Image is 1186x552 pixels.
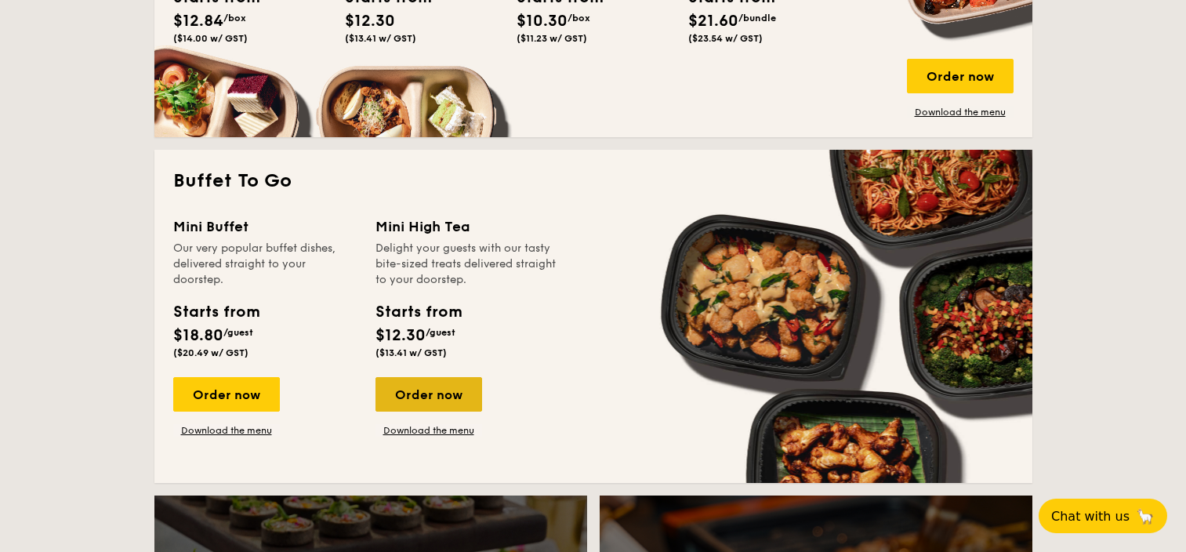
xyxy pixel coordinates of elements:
[375,424,482,437] a: Download the menu
[173,300,259,324] div: Starts from
[173,216,357,238] div: Mini Buffet
[517,33,587,44] span: ($11.23 w/ GST)
[688,33,763,44] span: ($23.54 w/ GST)
[738,13,776,24] span: /bundle
[375,347,447,358] span: ($13.41 w/ GST)
[688,12,738,31] span: $21.60
[375,377,482,412] div: Order now
[345,12,395,31] span: $12.30
[375,300,461,324] div: Starts from
[173,347,248,358] span: ($20.49 w/ GST)
[375,216,559,238] div: Mini High Tea
[907,106,1014,118] a: Download the menu
[173,33,248,44] span: ($14.00 w/ GST)
[173,377,280,412] div: Order now
[568,13,590,24] span: /box
[173,169,1014,194] h2: Buffet To Go
[1136,507,1155,525] span: 🦙
[223,327,253,338] span: /guest
[173,241,357,288] div: Our very popular buffet dishes, delivered straight to your doorstep.
[223,13,246,24] span: /box
[426,327,455,338] span: /guest
[1051,509,1130,524] span: Chat with us
[907,59,1014,93] div: Order now
[1039,499,1167,533] button: Chat with us🦙
[173,326,223,345] span: $18.80
[173,424,280,437] a: Download the menu
[375,326,426,345] span: $12.30
[375,241,559,288] div: Delight your guests with our tasty bite-sized treats delivered straight to your doorstep.
[517,12,568,31] span: $10.30
[345,33,416,44] span: ($13.41 w/ GST)
[173,12,223,31] span: $12.84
